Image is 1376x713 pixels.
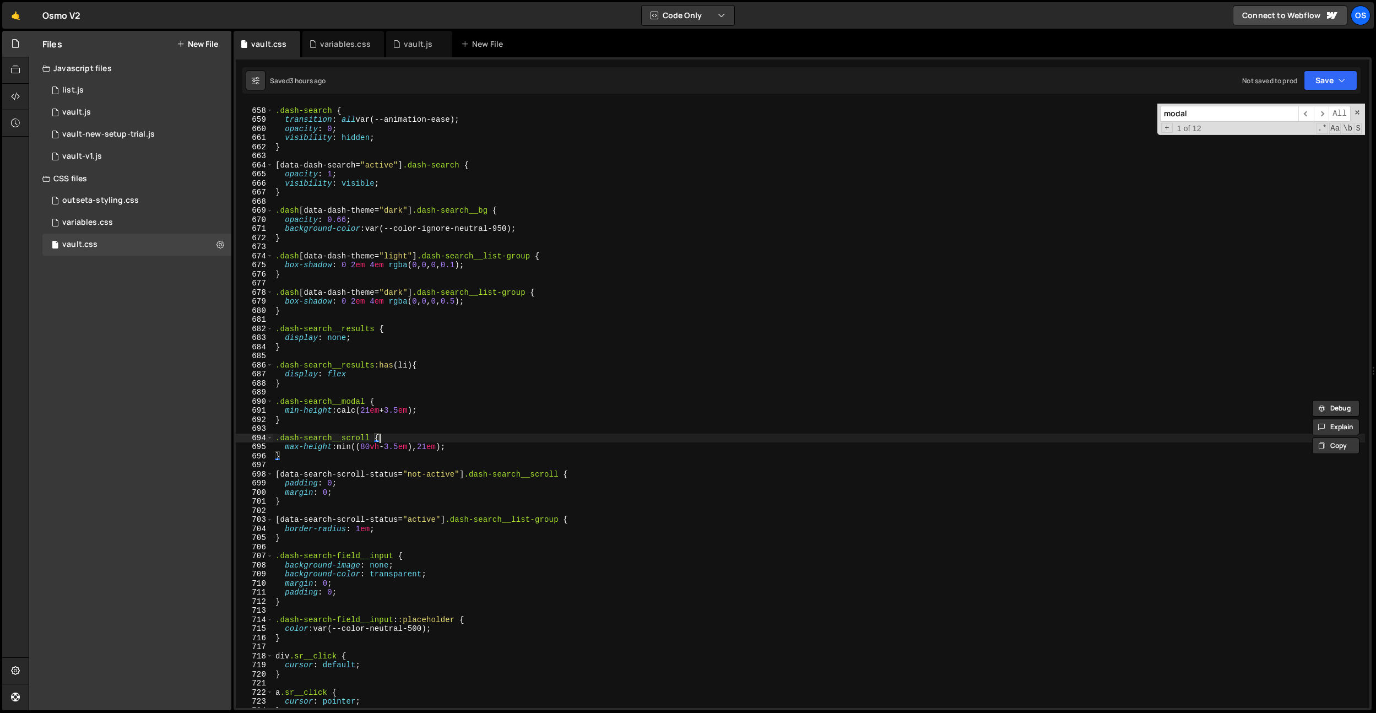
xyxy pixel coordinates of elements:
button: New File [177,40,218,48]
div: 668 [236,197,273,207]
a: Connect to Webflow [1233,6,1347,25]
span: Search In Selection [1355,123,1362,134]
div: 673 [236,242,273,252]
div: vault.js [404,39,432,50]
input: Search for [1160,106,1298,122]
div: vault.js [62,107,91,117]
div: Not saved to prod [1242,76,1297,85]
div: 713 [236,606,273,615]
div: 699 [236,479,273,488]
span: CaseSensitive Search [1329,123,1341,134]
div: 694 [236,434,273,443]
div: 706 [236,543,273,552]
button: Explain [1312,419,1359,435]
div: 16596/45132.js [42,145,231,168]
div: 683 [236,333,273,343]
div: 678 [236,288,273,298]
div: 16596/45154.css [42,212,231,234]
span: ​ [1298,106,1314,122]
div: 16596/45156.css [42,190,231,212]
span: Toggle Replace mode [1161,123,1173,133]
div: 717 [236,642,273,652]
div: 659 [236,115,273,125]
div: vault.css [251,39,286,50]
div: 679 [236,297,273,306]
div: 696 [236,452,273,461]
div: 662 [236,143,273,152]
div: 16596/45153.css [42,234,231,256]
div: 667 [236,188,273,197]
div: 687 [236,370,273,379]
div: 722 [236,688,273,698]
div: 666 [236,179,273,188]
div: 693 [236,424,273,434]
div: 658 [236,106,273,116]
div: 711 [236,588,273,597]
div: 719 [236,661,273,670]
button: Code Only [642,6,734,25]
div: 676 [236,270,273,279]
div: 689 [236,388,273,397]
div: 698 [236,470,273,479]
button: Save [1304,71,1357,90]
span: Alt-Enter [1329,106,1351,122]
div: variables.css [320,39,371,50]
div: 709 [236,570,273,579]
span: ​ [1314,106,1329,122]
div: 700 [236,488,273,498]
div: 721 [236,679,273,688]
div: 702 [236,506,273,516]
div: variables.css [62,218,113,228]
div: 714 [236,615,273,625]
div: 16596/45151.js [42,79,231,101]
a: 🤙 [2,2,29,29]
div: 697 [236,461,273,470]
span: RegExp Search [1317,123,1328,134]
div: list.js [62,85,84,95]
div: 16596/45152.js [42,123,231,145]
div: 720 [236,670,273,679]
div: outseta-styling.css [62,196,139,206]
div: 686 [236,361,273,370]
span: 1 of 12 [1173,124,1206,133]
div: 685 [236,352,273,361]
button: Debug [1312,400,1359,417]
div: 716 [236,634,273,643]
div: vault-new-setup-trial.js [62,129,155,139]
div: 723 [236,697,273,706]
div: 695 [236,442,273,452]
div: 708 [236,561,273,570]
div: Osmo V2 [42,9,80,22]
div: 688 [236,379,273,388]
div: Javascript files [29,57,231,79]
div: 691 [236,406,273,415]
a: Os [1351,6,1370,25]
div: 670 [236,215,273,225]
div: Saved [270,76,326,85]
div: 3 hours ago [290,76,326,85]
div: 684 [236,343,273,352]
div: 661 [236,133,273,143]
h2: Files [42,38,62,50]
div: 671 [236,224,273,234]
div: 715 [236,624,273,634]
div: 663 [236,152,273,161]
div: 682 [236,325,273,334]
div: 16596/45133.js [42,101,231,123]
div: 677 [236,279,273,288]
div: 710 [236,579,273,588]
div: 672 [236,234,273,243]
div: 704 [236,525,273,534]
div: New File [461,39,507,50]
div: 660 [236,125,273,134]
div: 674 [236,252,273,261]
div: CSS files [29,168,231,190]
div: 703 [236,515,273,525]
div: 707 [236,552,273,561]
div: 680 [236,306,273,316]
div: 664 [236,161,273,170]
div: 718 [236,652,273,661]
div: 675 [236,261,273,270]
div: 705 [236,533,273,543]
